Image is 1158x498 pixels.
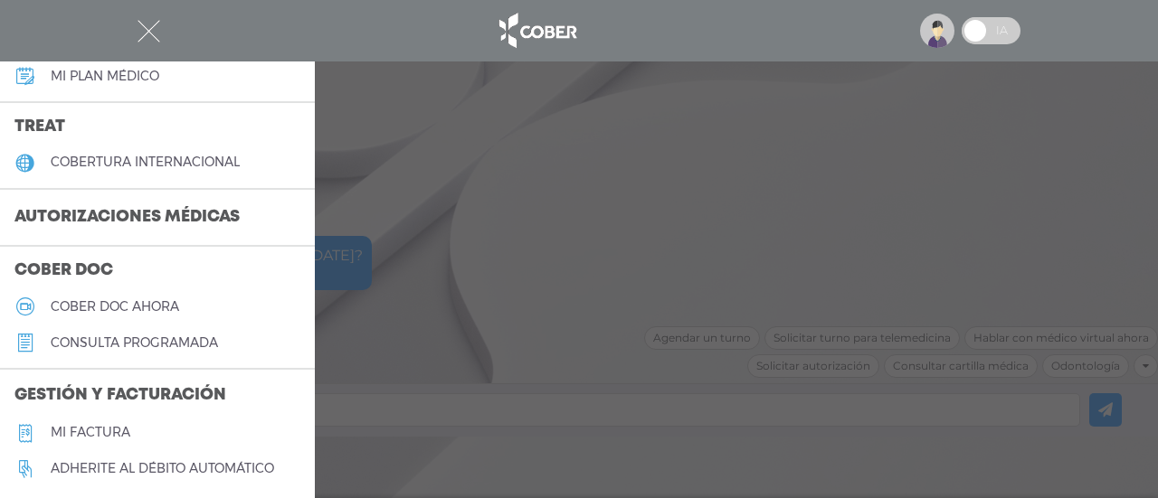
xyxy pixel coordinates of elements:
img: profile-placeholder.svg [920,14,954,48]
img: logo_cober_home-white.png [489,9,584,52]
h5: Adherite al débito automático [51,461,274,476]
h5: Mi factura [51,425,130,440]
h5: Mi plan médico [51,69,159,84]
h5: consulta programada [51,335,218,351]
h5: cobertura internacional [51,155,240,170]
img: Cober_menu-close-white.svg [138,20,160,42]
h5: Cober doc ahora [51,299,179,315]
